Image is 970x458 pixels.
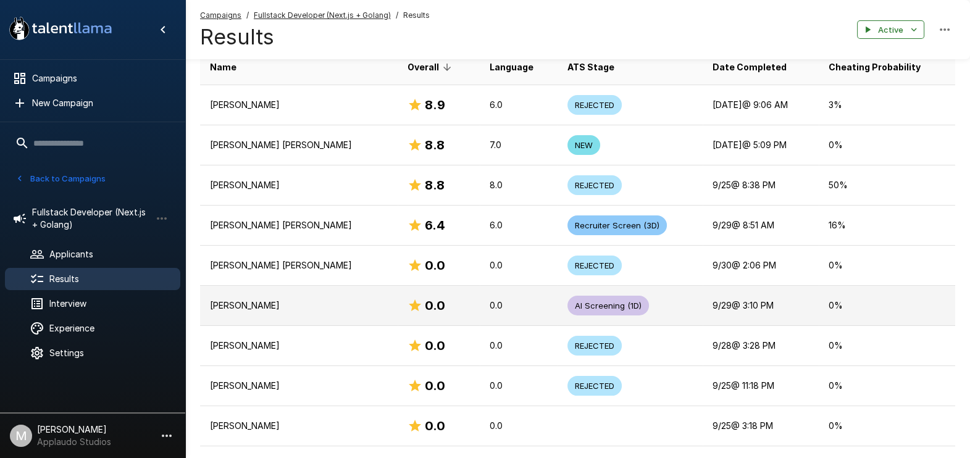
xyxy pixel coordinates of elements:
[210,99,388,111] p: [PERSON_NAME]
[490,139,548,151] p: 7.0
[490,179,548,191] p: 8.0
[210,299,388,312] p: [PERSON_NAME]
[490,259,548,272] p: 0.0
[425,256,445,275] h6: 0.0
[567,99,622,111] span: REJECTED
[703,246,819,286] td: 9/30 @ 2:06 PM
[210,60,236,75] span: Name
[703,366,819,406] td: 9/25 @ 11:18 PM
[490,339,548,352] p: 0.0
[567,260,622,272] span: REJECTED
[210,259,388,272] p: [PERSON_NAME] [PERSON_NAME]
[829,299,945,312] p: 0 %
[490,299,548,312] p: 0.0
[425,296,445,315] h6: 0.0
[408,60,455,75] span: Overall
[567,340,622,352] span: REJECTED
[567,220,667,231] span: Recruiter Screen (3D)
[829,259,945,272] p: 0 %
[703,326,819,366] td: 9/28 @ 3:28 PM
[703,85,819,125] td: [DATE] @ 9:06 AM
[829,99,945,111] p: 3 %
[396,9,398,22] span: /
[829,60,921,75] span: Cheating Probability
[210,380,388,392] p: [PERSON_NAME]
[829,380,945,392] p: 0 %
[567,300,649,312] span: AI Screening (1D)
[210,420,388,432] p: [PERSON_NAME]
[210,179,388,191] p: [PERSON_NAME]
[210,219,388,231] p: [PERSON_NAME] [PERSON_NAME]
[425,416,445,436] h6: 0.0
[703,286,819,326] td: 9/29 @ 3:10 PM
[829,179,945,191] p: 50 %
[567,380,622,392] span: REJECTED
[490,219,548,231] p: 6.0
[210,139,388,151] p: [PERSON_NAME] [PERSON_NAME]
[246,9,249,22] span: /
[490,380,548,392] p: 0.0
[703,165,819,206] td: 9/25 @ 8:38 PM
[703,125,819,165] td: [DATE] @ 5:09 PM
[425,376,445,396] h6: 0.0
[425,95,445,115] h6: 8.9
[254,10,391,20] u: Fullstack Developer (Next.js + Golang)
[567,180,622,191] span: REJECTED
[567,60,614,75] span: ATS Stage
[425,215,445,235] h6: 6.4
[567,139,600,151] span: NEW
[713,60,787,75] span: Date Completed
[200,24,430,50] h4: Results
[210,339,388,352] p: [PERSON_NAME]
[829,339,945,352] p: 0 %
[403,9,430,22] span: Results
[703,206,819,246] td: 9/29 @ 8:51 AM
[490,60,533,75] span: Language
[829,139,945,151] p: 0 %
[425,336,445,356] h6: 0.0
[200,10,241,20] u: Campaigns
[703,406,819,446] td: 9/25 @ 3:18 PM
[490,99,548,111] p: 6.0
[829,219,945,231] p: 16 %
[425,135,445,155] h6: 8.8
[425,175,445,195] h6: 8.8
[857,20,924,40] button: Active
[829,420,945,432] p: 0 %
[490,420,548,432] p: 0.0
